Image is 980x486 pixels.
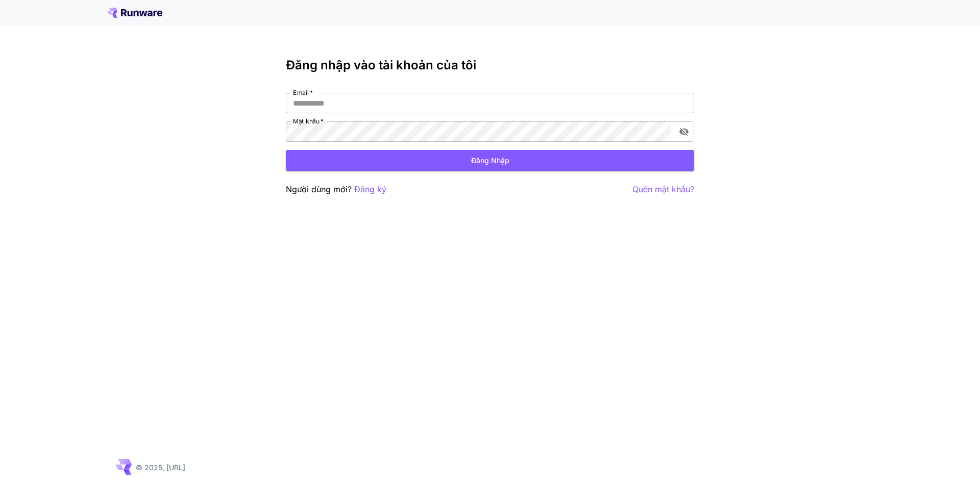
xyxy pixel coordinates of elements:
[354,183,386,196] button: Đăng ký
[675,122,693,141] button: bật/tắt hiển thị mật khẩu
[293,89,309,96] font: Email
[136,463,185,472] font: © 2025, [URL]
[286,150,694,171] button: Đăng nhập
[354,184,386,194] font: Đăng ký
[471,156,509,165] font: Đăng nhập
[632,184,694,194] font: Quên mật khẩu?
[286,184,352,194] font: Người dùng mới?
[286,58,476,72] font: Đăng nhập vào tài khoản của tôi
[293,117,320,125] font: Mật khẩu
[632,183,694,196] button: Quên mật khẩu?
